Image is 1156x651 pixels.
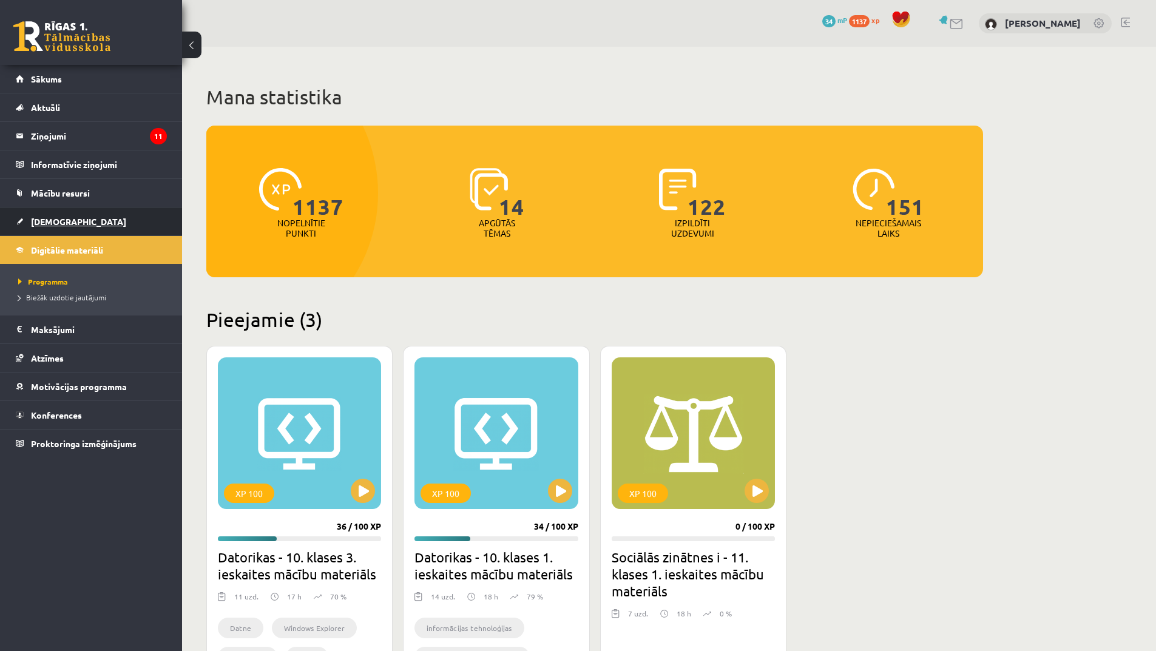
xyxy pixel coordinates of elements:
a: Rīgas 1. Tālmācības vidusskola [13,21,110,52]
a: Maksājumi [16,315,167,343]
a: Biežāk uzdotie jautājumi [18,292,170,303]
i: 11 [150,128,167,144]
span: 122 [688,168,726,218]
img: Aurēlija Reinfelde [985,18,997,30]
span: 14 [499,168,524,218]
h1: Mana statistika [206,85,983,109]
span: Mācību resursi [31,187,90,198]
a: Informatīvie ziņojumi [16,150,167,178]
h2: Sociālās zinātnes i - 11. klases 1. ieskaites mācību materiāls [612,548,775,599]
div: 11 uzd. [234,591,259,609]
li: Windows Explorer [272,618,357,638]
p: 0 % [720,608,732,619]
a: Mācību resursi [16,179,167,207]
span: Motivācijas programma [31,381,127,392]
span: Aktuāli [31,102,60,113]
p: 70 % [330,591,346,602]
img: icon-clock-7be60019b62300814b6bd22b8e044499b485619524d84068768e800edab66f18.svg [853,168,895,211]
div: XP 100 [421,484,471,503]
p: 18 h [484,591,498,602]
span: mP [837,15,847,25]
h2: Datorikas - 10. klases 1. ieskaites mācību materiāls [414,548,578,582]
li: informācijas tehnoloģijas [414,618,524,638]
p: 79 % [527,591,543,602]
a: 34 mP [822,15,847,25]
img: icon-learned-topics-4a711ccc23c960034f471b6e78daf4a3bad4a20eaf4de84257b87e66633f6470.svg [470,168,508,211]
span: Digitālie materiāli [31,245,103,255]
span: 34 [822,15,836,27]
span: 151 [886,168,924,218]
a: Motivācijas programma [16,373,167,400]
span: Sākums [31,73,62,84]
legend: Maksājumi [31,315,167,343]
div: 7 uzd. [628,608,648,626]
span: xp [871,15,879,25]
p: 18 h [677,608,691,619]
a: Sākums [16,65,167,93]
a: 1137 xp [849,15,885,25]
a: Aktuāli [16,93,167,121]
legend: Ziņojumi [31,122,167,150]
span: Biežāk uzdotie jautājumi [18,292,106,302]
span: 1137 [849,15,870,27]
img: icon-completed-tasks-ad58ae20a441b2904462921112bc710f1caf180af7a3daa7317a5a94f2d26646.svg [659,168,697,211]
a: Proktoringa izmēģinājums [16,430,167,457]
div: XP 100 [224,484,274,503]
p: Nopelnītie punkti [277,218,325,238]
a: Programma [18,276,170,287]
p: 17 h [287,591,302,602]
span: Programma [18,277,68,286]
a: Digitālie materiāli [16,236,167,264]
legend: Informatīvie ziņojumi [31,150,167,178]
span: Konferences [31,410,82,420]
p: Izpildīti uzdevumi [669,218,716,238]
span: 1137 [292,168,343,218]
h2: Pieejamie (3) [206,308,983,331]
span: Proktoringa izmēģinājums [31,438,137,449]
li: Datne [218,618,263,638]
div: XP 100 [618,484,668,503]
a: [PERSON_NAME] [1005,17,1081,29]
p: Nepieciešamais laiks [856,218,921,238]
a: Ziņojumi11 [16,122,167,150]
a: [DEMOGRAPHIC_DATA] [16,207,167,235]
h2: Datorikas - 10. klases 3. ieskaites mācību materiāls [218,548,381,582]
p: Apgūtās tēmas [473,218,521,238]
span: Atzīmes [31,352,64,363]
a: Atzīmes [16,344,167,372]
img: icon-xp-0682a9bc20223a9ccc6f5883a126b849a74cddfe5390d2b41b4391c66f2066e7.svg [259,168,302,211]
div: 14 uzd. [431,591,455,609]
span: [DEMOGRAPHIC_DATA] [31,216,126,227]
a: Konferences [16,401,167,429]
